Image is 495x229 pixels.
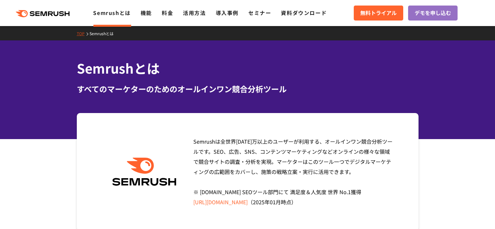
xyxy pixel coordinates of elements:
div: すべてのマーケターのためのオールインワン競合分析ツール [77,83,419,95]
a: Semrushとは [93,9,131,17]
span: 無料トライアル [360,9,397,17]
span: デモを申し込む [415,9,451,17]
img: Semrush [109,158,180,186]
a: 無料トライアル [354,6,403,21]
a: セミナー [248,9,271,17]
a: 活用方法 [183,9,206,17]
h1: Semrushとは [77,59,419,78]
a: 導入事例 [216,9,239,17]
a: 資料ダウンロード [281,9,327,17]
a: Semrushとは [89,31,118,36]
a: TOP [77,31,89,36]
a: デモを申し込む [408,6,458,21]
a: [URL][DOMAIN_NAME] [193,198,248,206]
a: 機能 [141,9,152,17]
span: Semrushは全世界[DATE]万以上のユーザーが利用する、オールインワン競合分析ツールです。SEO、広告、SNS、コンテンツマーケティングなどオンラインの様々な領域で競合サイトの調査・分析を... [193,137,392,206]
a: 料金 [162,9,173,17]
